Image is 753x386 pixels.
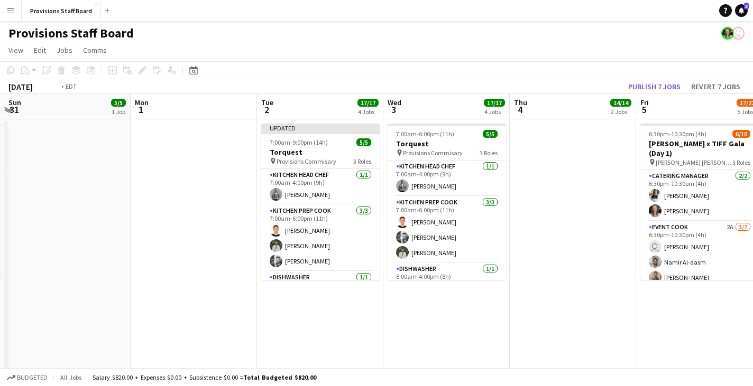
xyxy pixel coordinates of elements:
span: All jobs [58,373,84,381]
span: Edit [34,45,46,55]
button: Publish 7 jobs [624,80,685,93]
a: 3 [735,4,748,17]
app-user-avatar: Giannina Fazzari [721,27,734,40]
span: 3 [744,3,749,10]
h1: Provisions Staff Board [8,25,134,41]
a: View [4,43,27,57]
app-user-avatar: Dustin Gallagher [732,27,745,40]
a: Jobs [52,43,77,57]
button: Budgeted [5,372,49,383]
div: EDT [66,82,77,90]
span: Comms [83,45,107,55]
span: Budgeted [17,374,48,381]
span: Total Budgeted $820.00 [243,373,316,381]
button: Provisions Staff Board [22,1,101,21]
button: Revert 7 jobs [687,80,745,93]
span: Jobs [57,45,72,55]
a: Edit [30,43,50,57]
div: Salary $820.00 + Expenses $0.00 + Subsistence $0.00 = [93,373,316,381]
div: [DATE] [8,81,33,92]
span: View [8,45,23,55]
a: Comms [79,43,111,57]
